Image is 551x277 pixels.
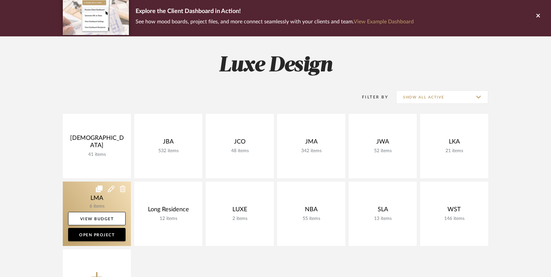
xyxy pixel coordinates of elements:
[283,148,340,154] div: 342 items
[68,228,126,241] a: Open Project
[136,17,414,26] p: See how mood boards, project files, and more connect seamlessly with your clients and team.
[283,206,340,216] div: NBA
[283,216,340,222] div: 55 items
[354,19,414,24] a: View Example Dashboard
[354,138,411,148] div: JWA
[140,216,197,222] div: 12 items
[425,216,483,222] div: 146 items
[425,206,483,216] div: WST
[140,148,197,154] div: 532 items
[425,138,483,148] div: LKA
[354,148,411,154] div: 52 items
[211,216,268,222] div: 2 items
[211,148,268,154] div: 48 items
[211,206,268,216] div: LUXE
[140,206,197,216] div: Long Residence
[35,53,516,78] h2: Luxe Design
[211,138,268,148] div: JCO
[136,6,414,17] p: Explore the Client Dashboard in Action!
[353,94,388,100] div: Filter By
[283,138,340,148] div: JMA
[140,138,197,148] div: JBA
[68,152,126,158] div: 41 items
[354,216,411,222] div: 13 items
[68,212,126,225] a: View Budget
[425,148,483,154] div: 21 items
[354,206,411,216] div: SLA
[68,134,126,152] div: [DEMOGRAPHIC_DATA]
